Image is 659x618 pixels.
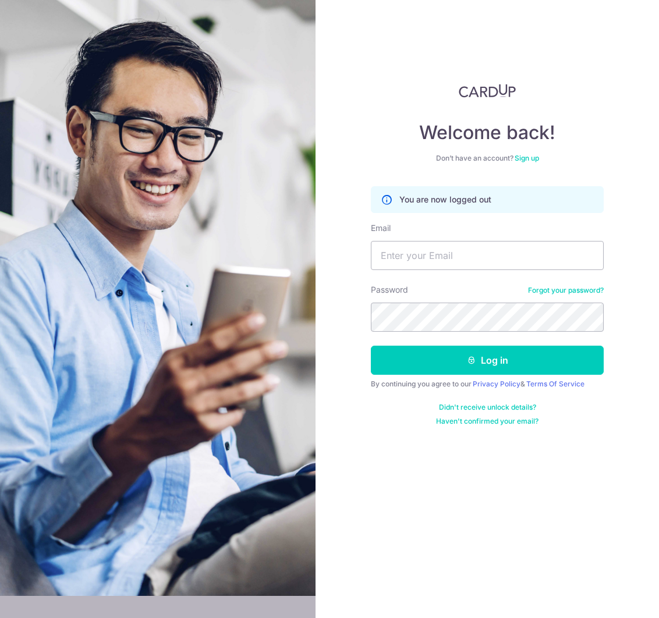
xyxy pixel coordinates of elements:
a: Didn't receive unlock details? [439,403,536,412]
button: Log in [371,346,604,375]
p: You are now logged out [399,194,491,205]
label: Email [371,222,391,234]
h4: Welcome back! [371,121,604,144]
a: Terms Of Service [526,379,584,388]
img: CardUp Logo [459,84,516,98]
a: Sign up [515,154,539,162]
a: Haven't confirmed your email? [436,417,538,426]
div: By continuing you agree to our & [371,379,604,389]
a: Privacy Policy [473,379,520,388]
input: Enter your Email [371,241,604,270]
label: Password [371,284,408,296]
div: Don’t have an account? [371,154,604,163]
a: Forgot your password? [528,286,604,295]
